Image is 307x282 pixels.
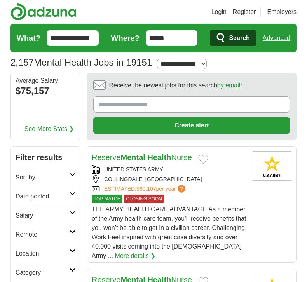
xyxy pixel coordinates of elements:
button: Create alert [93,117,290,134]
a: Category [11,263,80,282]
span: Search [229,30,249,46]
a: Sort by [11,168,80,187]
h2: Salary [16,211,70,220]
a: Advanced [263,30,290,46]
img: United States Army logo [253,151,291,181]
span: ? [178,185,185,193]
strong: Health [147,153,171,162]
span: Receive the newest jobs for this search : [109,81,242,90]
label: What? [17,32,40,44]
a: ESTIMATED:$60,107per year? [104,185,187,193]
a: See More Stats ❯ [24,124,74,134]
span: $60,107 [136,186,156,192]
h1: Mental Health Jobs in 19151 [10,57,152,68]
a: More details ❯ [115,251,156,261]
a: Date posted [11,187,80,206]
label: Where? [111,32,140,44]
a: Employers [267,7,297,17]
img: Adzuna logo [10,3,77,21]
a: UNITED STATES ARMY [104,166,163,172]
h2: Remote [16,230,70,239]
span: TOP MATCH [92,195,122,203]
div: Average Salary [16,78,75,84]
a: Location [11,244,80,263]
h2: Filter results [11,147,80,168]
a: Remote [11,225,80,244]
h2: Date posted [16,192,70,201]
h2: Category [16,268,70,277]
span: CLOSING SOON [124,195,164,203]
a: Salary [11,206,80,225]
a: Login [211,7,227,17]
a: Register [233,7,256,17]
h2: Location [16,249,70,258]
button: Add to favorite jobs [198,155,208,164]
a: ReserveMental HealthNurse [92,153,192,162]
div: $75,157 [16,84,75,98]
strong: Mental [120,153,145,162]
span: THE ARMY HEALTH CARE ADVANTAGE As a member of the Army health care team, you’ll receive benefits ... [92,206,246,259]
a: by email [217,82,241,89]
button: Search [210,30,256,46]
h2: Sort by [16,173,70,182]
span: 2,157 [10,56,34,70]
div: COLLINGDALE, [GEOGRAPHIC_DATA] [92,175,246,183]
